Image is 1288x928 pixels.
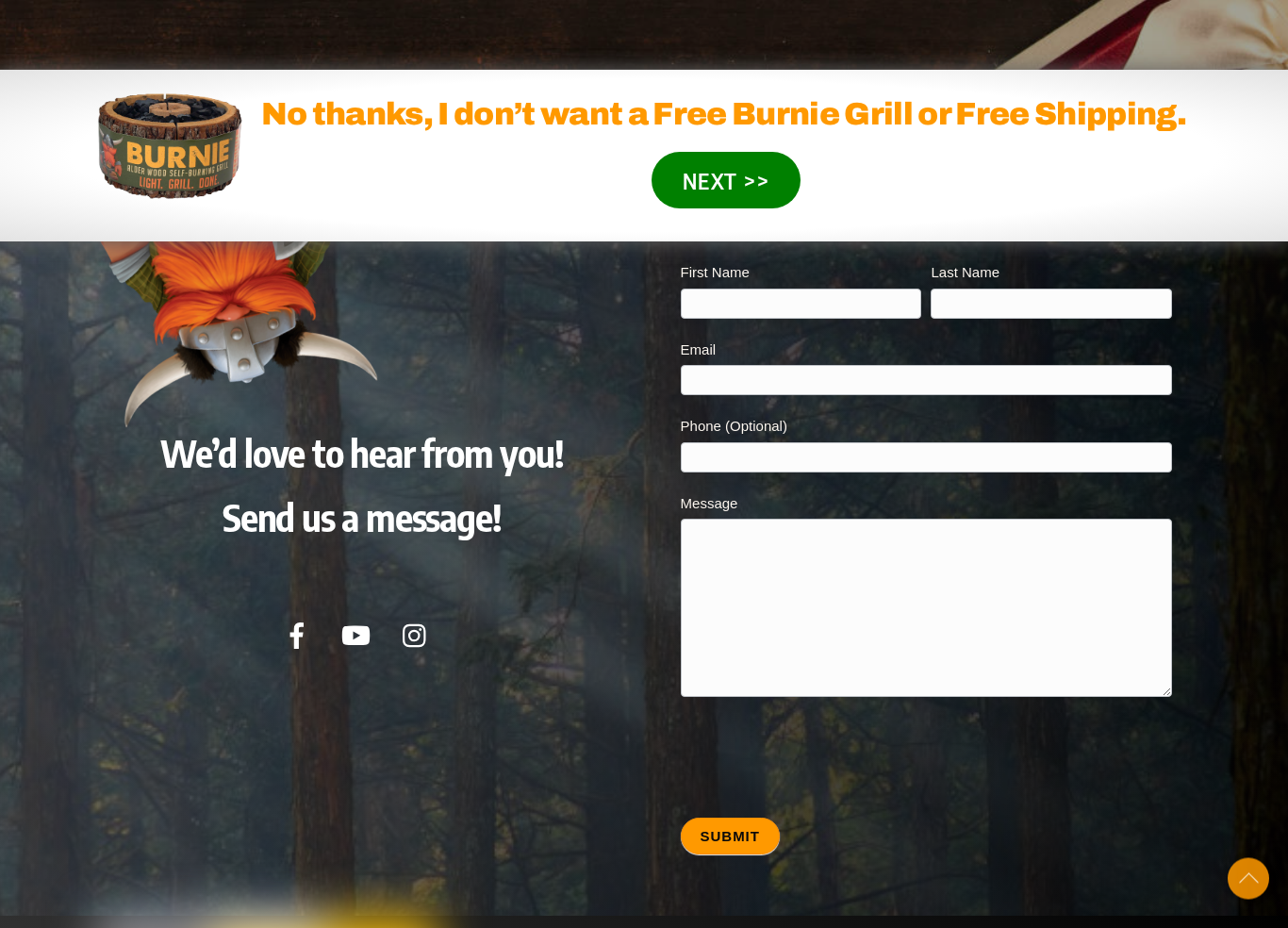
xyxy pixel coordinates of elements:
[97,93,243,201] img: burniegrill.com-medium-200
[681,819,780,855] button: Submit
[681,339,1172,366] label: Email
[334,625,386,644] a: youtube
[652,168,801,195] a: NEXT >>
[97,242,380,431] img: Burnie Grill – 2021 – Get More Burnie
[681,717,967,790] iframe: reCAPTCHA
[160,430,564,477] span: We’d love to hear from you!
[393,625,445,644] a: instagram
[681,492,1172,520] label: Message
[261,98,1186,132] span: No thanks, I don’t want a Free Burnie Grill or Free Shipping.
[274,625,326,644] a: facebook
[931,261,1172,289] label: Last Name
[223,494,501,541] span: Send us a message!
[652,153,801,208] button: NEXT >>
[681,415,1172,442] label: Phone (Optional)
[681,261,922,289] label: First Name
